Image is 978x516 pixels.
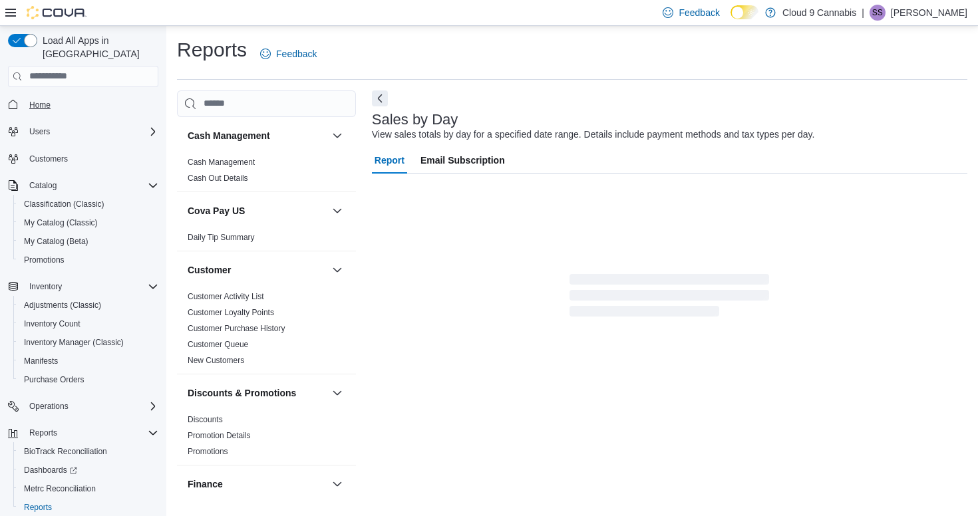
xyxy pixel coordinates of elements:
[24,446,107,457] span: BioTrack Reconciliation
[276,47,317,61] span: Feedback
[19,499,158,515] span: Reports
[188,263,327,277] button: Customer
[27,6,86,19] img: Cova
[19,353,63,369] a: Manifests
[24,255,65,265] span: Promotions
[24,502,52,513] span: Reports
[188,340,248,349] a: Customer Queue
[188,431,251,440] a: Promotion Details
[188,158,255,167] a: Cash Management
[862,5,864,21] p: |
[731,5,758,19] input: Dark Mode
[188,356,244,365] a: New Customers
[13,352,164,370] button: Manifests
[329,262,345,278] button: Customer
[24,124,55,140] button: Users
[19,215,103,231] a: My Catalog (Classic)
[24,96,158,113] span: Home
[24,300,101,311] span: Adjustments (Classic)
[188,477,223,491] h3: Finance
[24,279,67,295] button: Inventory
[13,195,164,213] button: Classification (Classic)
[177,229,356,251] div: Cova Pay US
[420,147,505,174] span: Email Subscription
[188,233,255,242] a: Daily Tip Summary
[13,232,164,251] button: My Catalog (Beta)
[24,150,158,167] span: Customers
[29,100,51,110] span: Home
[3,176,164,195] button: Catalog
[24,178,158,193] span: Catalog
[13,251,164,269] button: Promotions
[372,90,388,106] button: Next
[679,6,719,19] span: Feedback
[19,372,90,388] a: Purchase Orders
[782,5,856,21] p: Cloud 9 Cannabis
[188,204,245,217] h3: Cova Pay US
[372,128,815,142] div: View sales totals by day for a specified date range. Details include payment methods and tax type...
[19,353,158,369] span: Manifests
[13,461,164,479] a: Dashboards
[29,180,57,191] span: Catalog
[19,481,158,497] span: Metrc Reconciliation
[188,292,264,301] a: Customer Activity List
[29,126,50,137] span: Users
[3,122,164,141] button: Users
[24,178,62,193] button: Catalog
[19,481,101,497] a: Metrc Reconciliation
[13,213,164,232] button: My Catalog (Classic)
[188,129,327,142] button: Cash Management
[19,297,158,313] span: Adjustments (Classic)
[24,97,56,113] a: Home
[24,483,96,494] span: Metrc Reconciliation
[3,149,164,168] button: Customers
[29,281,62,292] span: Inventory
[19,462,82,478] a: Dashboards
[177,154,356,192] div: Cash Management
[29,401,69,412] span: Operations
[177,412,356,465] div: Discounts & Promotions
[188,324,285,333] a: Customer Purchase History
[24,236,88,247] span: My Catalog (Beta)
[19,444,158,459] span: BioTrack Reconciliation
[19,444,112,459] a: BioTrack Reconciliation
[19,462,158,478] span: Dashboards
[24,199,104,209] span: Classification (Classic)
[255,41,322,67] a: Feedback
[19,334,129,350] a: Inventory Manager (Classic)
[24,217,98,228] span: My Catalog (Classic)
[188,129,270,142] h3: Cash Management
[29,428,57,438] span: Reports
[24,151,73,167] a: Customers
[188,174,248,183] a: Cash Out Details
[19,196,158,212] span: Classification (Classic)
[37,34,158,61] span: Load All Apps in [GEOGRAPHIC_DATA]
[24,465,77,475] span: Dashboards
[188,204,327,217] button: Cova Pay US
[13,370,164,389] button: Purchase Orders
[13,333,164,352] button: Inventory Manager (Classic)
[329,476,345,492] button: Finance
[19,233,94,249] a: My Catalog (Beta)
[375,147,405,174] span: Report
[24,374,84,385] span: Purchase Orders
[870,5,886,21] div: Sarbjot Singh
[188,386,296,400] h3: Discounts & Promotions
[3,424,164,442] button: Reports
[24,425,158,441] span: Reports
[24,398,158,414] span: Operations
[13,315,164,333] button: Inventory Count
[19,252,158,268] span: Promotions
[24,398,74,414] button: Operations
[188,386,327,400] button: Discounts & Promotions
[372,112,458,128] h3: Sales by Day
[872,5,883,21] span: SS
[3,397,164,416] button: Operations
[329,385,345,401] button: Discounts & Promotions
[177,289,356,374] div: Customer
[329,203,345,219] button: Cova Pay US
[188,477,327,491] button: Finance
[188,263,231,277] h3: Customer
[188,308,274,317] a: Customer Loyalty Points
